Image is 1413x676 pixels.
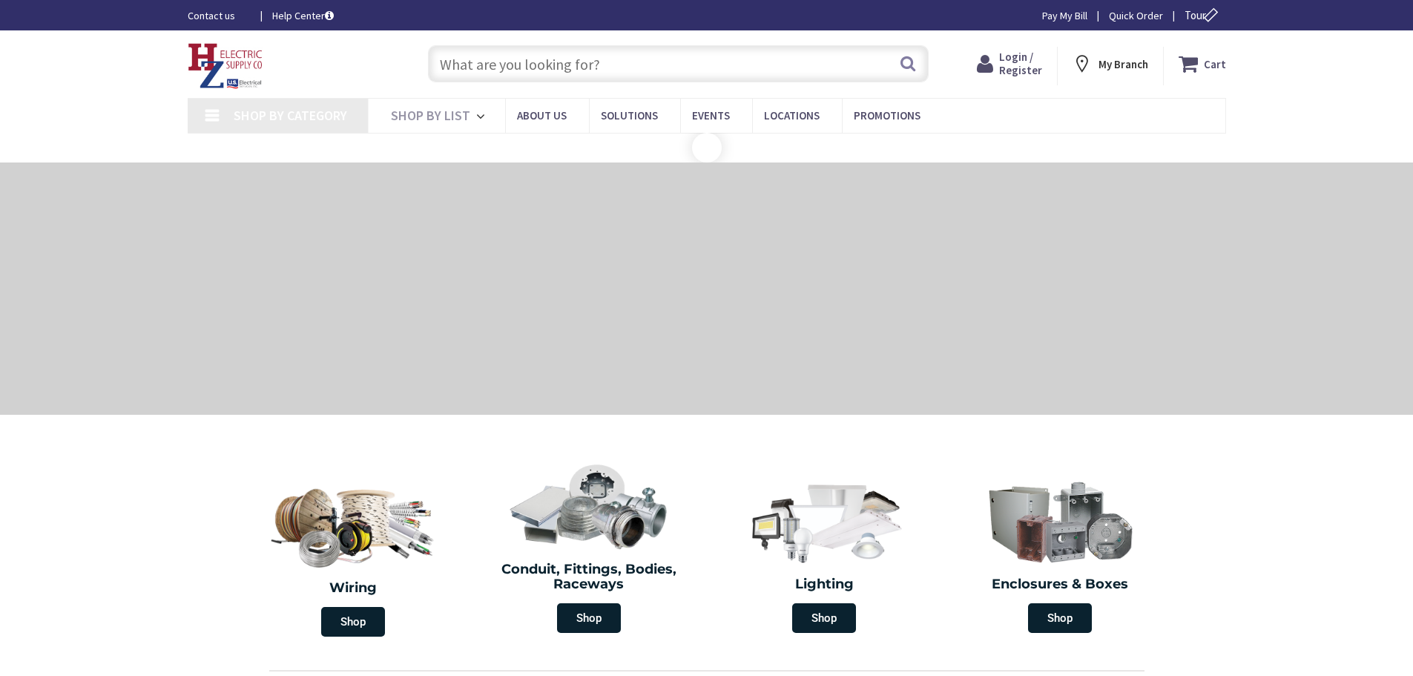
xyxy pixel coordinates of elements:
[1204,50,1226,77] strong: Cart
[557,603,621,633] span: Shop
[188,43,263,89] img: HZ Electric Supply
[1185,8,1222,22] span: Tour
[517,108,567,122] span: About Us
[272,8,334,23] a: Help Center
[718,577,932,592] h2: Lighting
[1072,50,1148,77] div: My Branch
[854,108,920,122] span: Promotions
[243,581,464,596] h2: Wiring
[999,50,1042,77] span: Login / Register
[953,577,1167,592] h2: Enclosures & Boxes
[764,108,820,122] span: Locations
[1028,603,1092,633] span: Shop
[946,470,1174,640] a: Enclosures & Boxes Shop
[321,607,385,637] span: Shop
[1179,50,1226,77] a: Cart
[1042,8,1087,23] a: Pay My Bill
[236,470,472,644] a: Wiring Shop
[977,50,1042,77] a: Login / Register
[692,108,730,122] span: Events
[391,107,470,124] span: Shop By List
[711,470,939,640] a: Lighting Shop
[188,8,248,23] a: Contact us
[475,456,703,640] a: Conduit, Fittings, Bodies, Raceways Shop
[1099,57,1148,71] strong: My Branch
[482,562,696,592] h2: Conduit, Fittings, Bodies, Raceways
[428,45,929,82] input: What are you looking for?
[1109,8,1163,23] a: Quick Order
[792,603,856,633] span: Shop
[601,108,658,122] span: Solutions
[234,107,347,124] span: Shop By Category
